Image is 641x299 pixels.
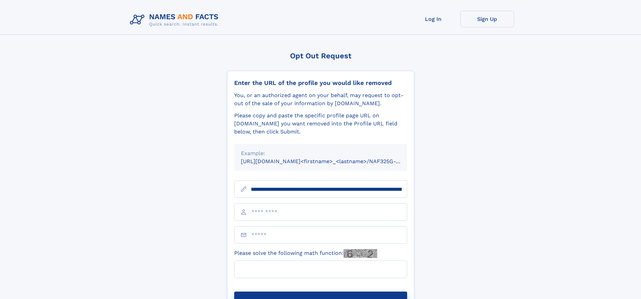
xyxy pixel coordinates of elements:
[227,52,414,60] div: Opt Out Request
[241,149,400,157] div: Example:
[127,11,224,29] img: Logo Names and Facts
[406,11,460,27] a: Log In
[234,91,407,108] div: You, or an authorized agent on your behalf, may request to opt-out of the sale of your informatio...
[234,112,407,136] div: Please copy and paste the specific profile page URL on [DOMAIN_NAME] you want removed into the Pr...
[234,79,407,87] div: Enter the URL of the profile you would like removed
[460,11,514,27] a: Sign Up
[234,249,377,258] label: Please solve the following math function:
[241,158,420,165] small: [URL][DOMAIN_NAME]<firstname>_<lastname>/NAF325G-xxxxxxxx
